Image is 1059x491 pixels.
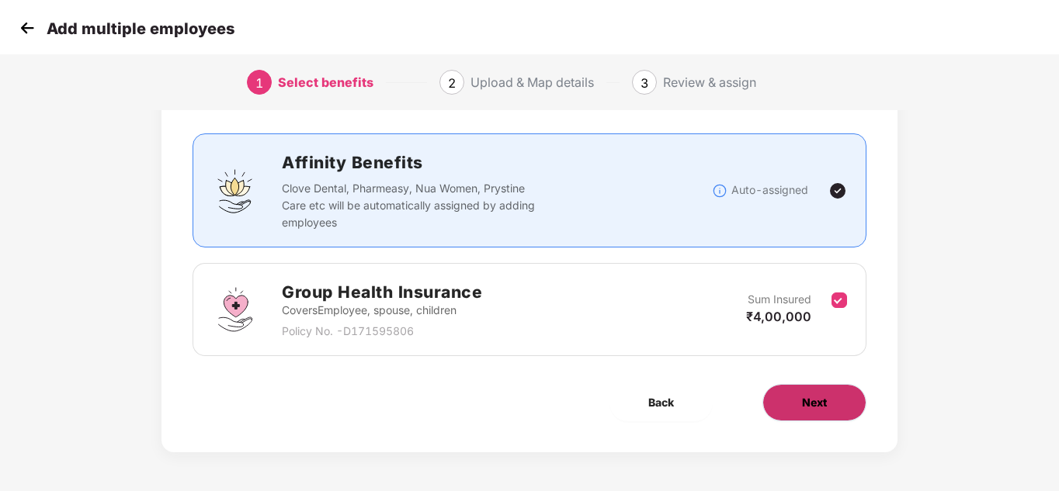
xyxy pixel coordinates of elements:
[278,70,373,95] div: Select benefits
[282,180,540,231] p: Clove Dental, Pharmeasy, Nua Women, Prystine Care etc will be automatically assigned by adding em...
[609,384,713,421] button: Back
[448,75,456,91] span: 2
[746,309,811,324] span: ₹4,00,000
[828,182,847,200] img: svg+xml;base64,PHN2ZyBpZD0iVGljay0yNHgyNCIgeG1sbnM9Imh0dHA6Ly93d3cudzMub3JnLzIwMDAvc3ZnIiB3aWR0aD...
[212,286,259,333] img: svg+xml;base64,PHN2ZyBpZD0iR3JvdXBfSGVhbHRoX0luc3VyYW5jZSIgZGF0YS1uYW1lPSJHcm91cCBIZWFsdGggSW5zdX...
[641,75,648,91] span: 3
[663,70,756,95] div: Review & assign
[255,75,263,91] span: 1
[282,323,482,340] p: Policy No. - D171595806
[762,384,866,421] button: Next
[282,279,482,305] h2: Group Health Insurance
[748,291,811,308] p: Sum Insured
[282,150,711,175] h2: Affinity Benefits
[648,394,674,411] span: Back
[47,19,234,38] p: Add multiple employees
[212,168,259,214] img: svg+xml;base64,PHN2ZyBpZD0iQWZmaW5pdHlfQmVuZWZpdHMiIGRhdGEtbmFtZT0iQWZmaW5pdHkgQmVuZWZpdHMiIHhtbG...
[712,183,727,199] img: svg+xml;base64,PHN2ZyBpZD0iSW5mb18tXzMyeDMyIiBkYXRhLW5hbWU9IkluZm8gLSAzMngzMiIgeG1sbnM9Imh0dHA6Ly...
[470,70,594,95] div: Upload & Map details
[282,302,482,319] p: Covers Employee, spouse, children
[731,182,808,199] p: Auto-assigned
[16,16,39,40] img: svg+xml;base64,PHN2ZyB4bWxucz0iaHR0cDovL3d3dy53My5vcmcvMjAwMC9zdmciIHdpZHRoPSIzMCIgaGVpZ2h0PSIzMC...
[802,394,827,411] span: Next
